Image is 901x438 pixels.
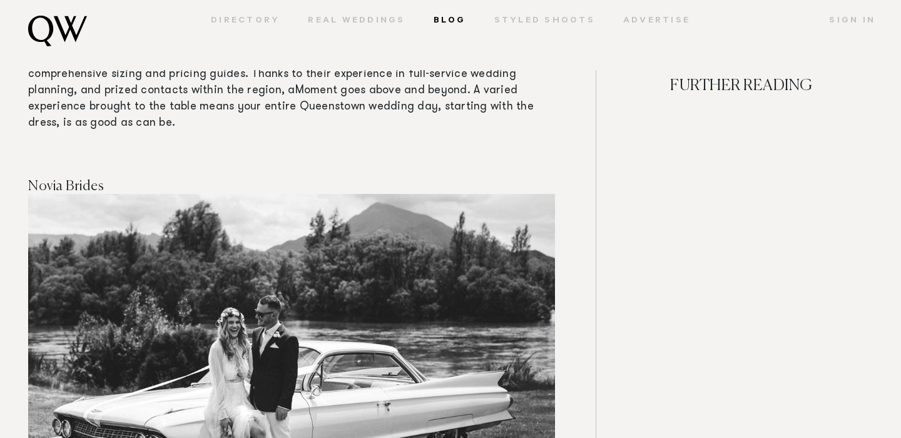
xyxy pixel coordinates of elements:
a: Blog [419,16,480,27]
a: Advertise [609,16,704,27]
span: Novia Brides [28,180,104,193]
a: Styled Shoots [480,16,609,27]
a: Directory [197,16,294,27]
a: Real Weddings [294,16,419,27]
a: Sign In [815,16,875,27]
img: monogram.svg [28,16,87,46]
h4: FURTHER READING [610,75,873,141]
span: The team provides wedding dress hire services that are transparent and straightforward, with comp... [28,53,534,129]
